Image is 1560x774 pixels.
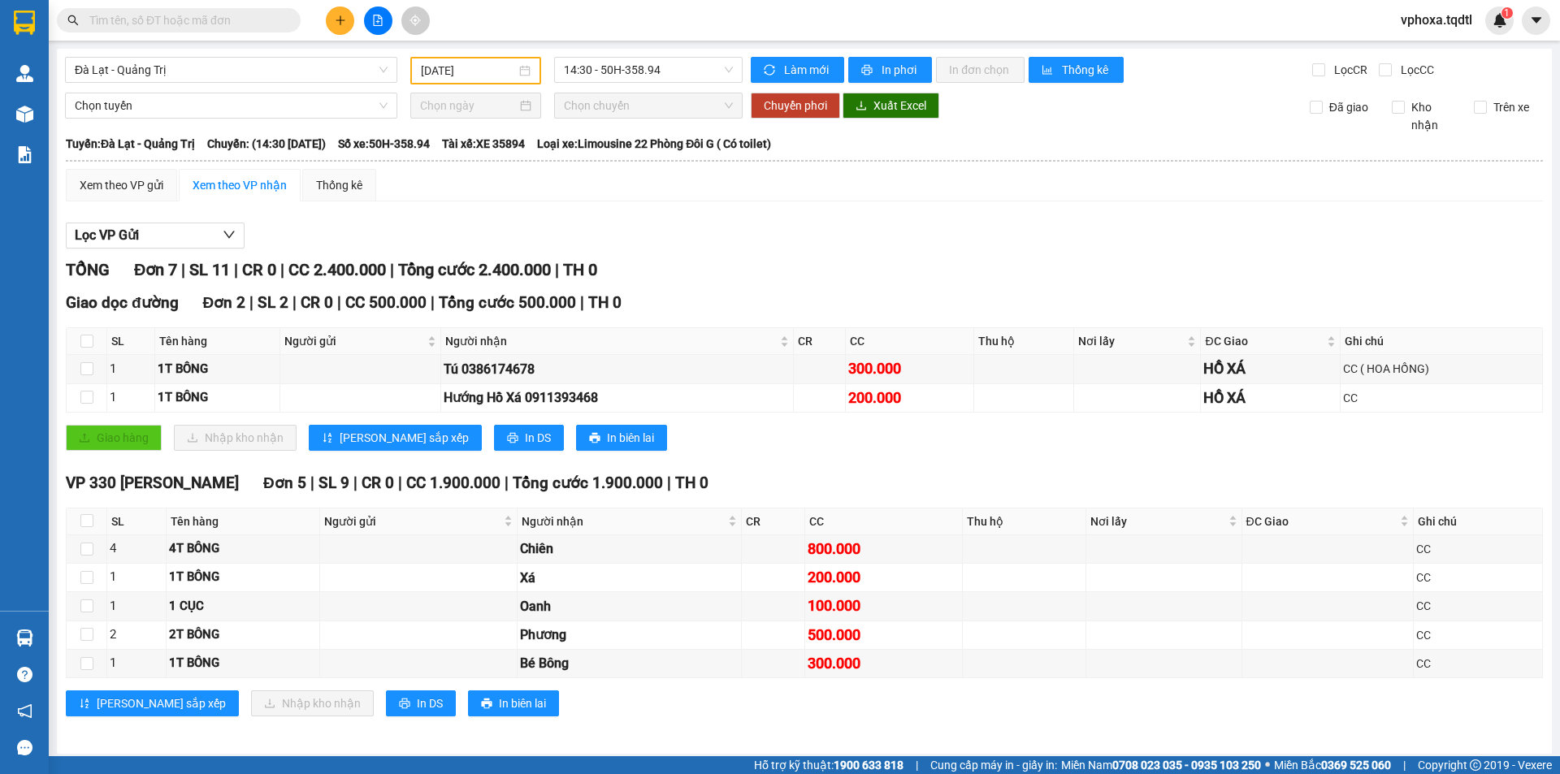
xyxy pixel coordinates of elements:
button: syncLàm mới [751,57,844,83]
span: Người gửi [284,332,424,350]
span: plus [335,15,346,26]
th: CR [794,328,846,355]
div: Oanh [520,596,739,616]
span: caret-down [1529,13,1544,28]
span: CC 500.000 [345,293,427,312]
span: Loại xe: Limousine 22 Phòng Đôi G ( Có toilet) [537,135,771,153]
img: solution-icon [16,146,33,163]
div: 1 [110,597,163,616]
th: Tên hàng [167,508,320,535]
span: Hỗ trợ kỹ thuật: [754,756,903,774]
button: plus [326,6,354,35]
div: 200.000 [848,387,971,409]
div: 4T BÔNG [169,539,317,559]
div: CC [1343,389,1540,407]
span: printer [507,432,518,445]
span: ĐC Giao [1246,512,1397,530]
span: printer [399,698,410,711]
div: CC [1416,655,1540,672]
span: | [353,473,357,492]
span: TH 0 [675,473,708,492]
span: In biên lai [499,694,546,712]
span: | [916,756,918,774]
div: CC [1416,597,1540,615]
img: icon-new-feature [1493,13,1507,28]
span: In phơi [882,61,919,79]
th: Ghi chú [1341,328,1543,355]
span: download [856,100,867,113]
span: ⚪️ [1265,762,1270,768]
span: | [505,473,509,492]
strong: 1900 633 818 [834,759,903,772]
span: Lọc CC [1394,61,1436,79]
span: VP 330 [PERSON_NAME] [66,473,239,492]
span: | [555,260,559,279]
button: downloadXuất Excel [843,93,939,119]
th: SL [107,508,167,535]
button: uploadGiao hàng [66,425,162,451]
sup: 1 [1501,7,1513,19]
button: sort-ascending[PERSON_NAME] sắp xếp [66,690,239,716]
button: downloadNhập kho nhận [174,425,297,451]
b: Tuyến: Đà Lạt - Quảng Trị [66,137,195,150]
button: printerIn DS [494,425,564,451]
span: | [390,260,394,279]
div: 1T BÔNG [158,360,277,379]
button: printerIn phơi [848,57,932,83]
span: Giao dọc đường [66,293,179,312]
span: search [67,15,79,26]
div: Xem theo VP nhận [193,176,287,194]
span: printer [861,64,875,77]
span: Lọc CR [1328,61,1370,79]
button: file-add [364,6,392,35]
span: Nơi lấy [1078,332,1184,350]
div: Bé Bông [520,653,739,673]
th: SL [107,328,155,355]
button: downloadNhập kho nhận [251,690,374,716]
span: Đã giao [1323,98,1375,116]
span: TH 0 [563,260,597,279]
button: printerIn DS [386,690,456,716]
span: | [398,473,402,492]
span: sort-ascending [322,432,333,445]
div: HỒ XÁ [1203,387,1337,409]
button: Chuyển phơi [751,93,840,119]
div: Tú 0386174678 [444,359,790,379]
span: sort-ascending [79,698,90,711]
div: CC [1416,626,1540,644]
span: Trên xe [1487,98,1536,116]
img: warehouse-icon [16,65,33,82]
span: Miền Nam [1061,756,1261,774]
span: Tài xế: XE 35894 [442,135,525,153]
span: Đơn 2 [203,293,246,312]
button: Lọc VP Gửi [66,223,245,249]
div: 1T BÔNG [169,568,317,587]
button: sort-ascending[PERSON_NAME] sắp xếp [309,425,482,451]
span: | [337,293,341,312]
span: Chọn chuyến [564,93,733,118]
span: Xuất Excel [873,97,926,115]
span: Nơi lấy [1090,512,1225,530]
span: | [580,293,584,312]
strong: 0369 525 060 [1321,759,1391,772]
button: bar-chartThống kê [1029,57,1124,83]
div: 1 [110,654,163,673]
th: CC [846,328,974,355]
div: 1T BÔNG [169,654,317,673]
input: 11/08/2025 [421,62,516,80]
span: | [181,260,185,279]
span: Chọn tuyến [75,93,388,118]
div: Xem theo VP gửi [80,176,163,194]
div: Phương [520,625,739,645]
div: Hướng Hồ Xá 0911393468 [444,387,790,408]
span: TỔNG [66,260,110,279]
span: | [292,293,297,312]
span: Miền Bắc [1274,756,1391,774]
img: warehouse-icon [16,106,33,123]
button: printerIn biên lai [576,425,667,451]
span: sync [764,64,778,77]
div: 500.000 [808,624,960,646]
th: Thu hộ [963,508,1085,535]
span: Đà Lạt - Quảng Trị [75,58,388,82]
th: Thu hộ [974,328,1074,355]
